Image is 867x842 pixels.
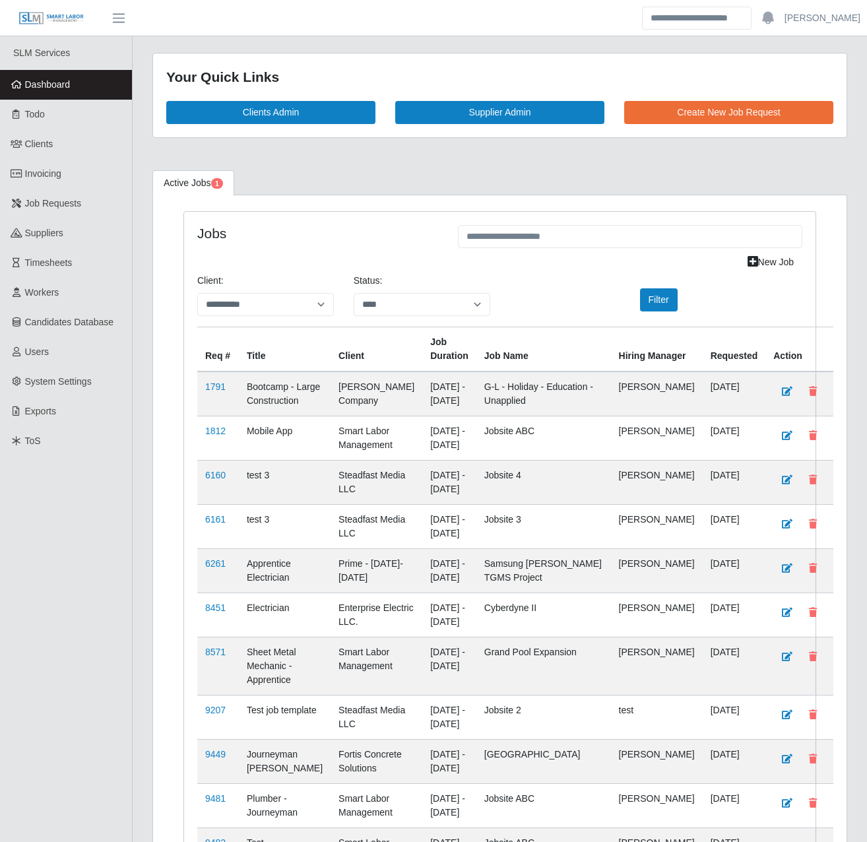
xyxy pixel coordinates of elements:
[422,593,476,637] td: [DATE] - [DATE]
[25,198,82,209] span: Job Requests
[205,647,226,657] a: 8571
[25,228,63,238] span: Suppliers
[25,79,71,90] span: Dashboard
[13,48,70,58] span: SLM Services
[239,593,331,637] td: Electrician
[476,504,611,548] td: Jobsite 3
[422,504,476,548] td: [DATE] - [DATE]
[239,548,331,593] td: Apprentice Electrician
[331,593,422,637] td: Enterprise Electric LLC.
[239,783,331,827] td: Plumber - Journeyman
[166,101,375,124] a: Clients Admin
[25,317,114,327] span: Candidates Database
[205,793,226,804] a: 9481
[239,416,331,460] td: Mobile App
[25,436,41,446] span: ToS
[703,460,766,504] td: [DATE]
[331,637,422,695] td: Smart Labor Management
[331,460,422,504] td: Steadfast Media LLC
[25,139,53,149] span: Clients
[331,695,422,739] td: Steadfast Media LLC
[331,548,422,593] td: Prime - [DATE]-[DATE]
[703,548,766,593] td: [DATE]
[25,287,59,298] span: Workers
[422,637,476,695] td: [DATE] - [DATE]
[205,749,226,760] a: 9449
[703,327,766,372] th: Requested
[25,376,92,387] span: System Settings
[239,372,331,416] td: Bootcamp - Large Construction
[205,514,226,525] a: 6161
[422,327,476,372] th: Job Duration
[422,460,476,504] td: [DATE] - [DATE]
[239,327,331,372] th: Title
[166,67,833,88] div: Your Quick Links
[611,416,703,460] td: [PERSON_NAME]
[25,346,49,357] span: Users
[422,739,476,783] td: [DATE] - [DATE]
[476,695,611,739] td: Jobsite 2
[205,470,226,480] a: 6160
[239,695,331,739] td: Test job template
[640,288,678,311] button: Filter
[18,11,84,26] img: SLM Logo
[25,406,56,416] span: Exports
[476,637,611,695] td: Grand Pool Expansion
[422,416,476,460] td: [DATE] - [DATE]
[395,101,604,124] a: Supplier Admin
[205,426,226,436] a: 1812
[331,416,422,460] td: Smart Labor Management
[205,558,226,569] a: 6261
[611,695,703,739] td: test
[611,548,703,593] td: [PERSON_NAME]
[205,705,226,715] a: 9207
[611,460,703,504] td: [PERSON_NAME]
[703,783,766,827] td: [DATE]
[765,327,833,372] th: Action
[703,504,766,548] td: [DATE]
[611,637,703,695] td: [PERSON_NAME]
[703,695,766,739] td: [DATE]
[25,109,45,119] span: Todo
[703,416,766,460] td: [DATE]
[422,372,476,416] td: [DATE] - [DATE]
[476,548,611,593] td: Samsung [PERSON_NAME] TGMS Project
[331,504,422,548] td: Steadfast Media LLC
[197,327,239,372] th: Req #
[611,327,703,372] th: Hiring Manager
[239,739,331,783] td: Journeyman [PERSON_NAME]
[476,327,611,372] th: Job Name
[331,783,422,827] td: Smart Labor Management
[476,593,611,637] td: Cyberdyne II
[422,695,476,739] td: [DATE] - [DATE]
[624,101,833,124] a: Create New Job Request
[152,170,234,196] a: Active Jobs
[354,274,383,288] label: Status:
[25,168,61,179] span: Invoicing
[476,739,611,783] td: [GEOGRAPHIC_DATA]
[422,548,476,593] td: [DATE] - [DATE]
[205,602,226,613] a: 8451
[703,739,766,783] td: [DATE]
[476,372,611,416] td: G-L - Holiday - Education - Unapplied
[611,783,703,827] td: [PERSON_NAME]
[476,783,611,827] td: Jobsite ABC
[785,11,860,25] a: [PERSON_NAME]
[476,460,611,504] td: Jobsite 4
[211,178,223,189] span: Pending Jobs
[703,637,766,695] td: [DATE]
[703,372,766,416] td: [DATE]
[197,225,438,242] h4: Jobs
[642,7,752,30] input: Search
[611,372,703,416] td: [PERSON_NAME]
[331,739,422,783] td: Fortis Concrete Solutions
[611,593,703,637] td: [PERSON_NAME]
[422,783,476,827] td: [DATE] - [DATE]
[611,504,703,548] td: [PERSON_NAME]
[476,416,611,460] td: Jobsite ABC
[239,460,331,504] td: test 3
[25,257,73,268] span: Timesheets
[611,739,703,783] td: [PERSON_NAME]
[239,637,331,695] td: Sheet Metal Mechanic - Apprentice
[703,593,766,637] td: [DATE]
